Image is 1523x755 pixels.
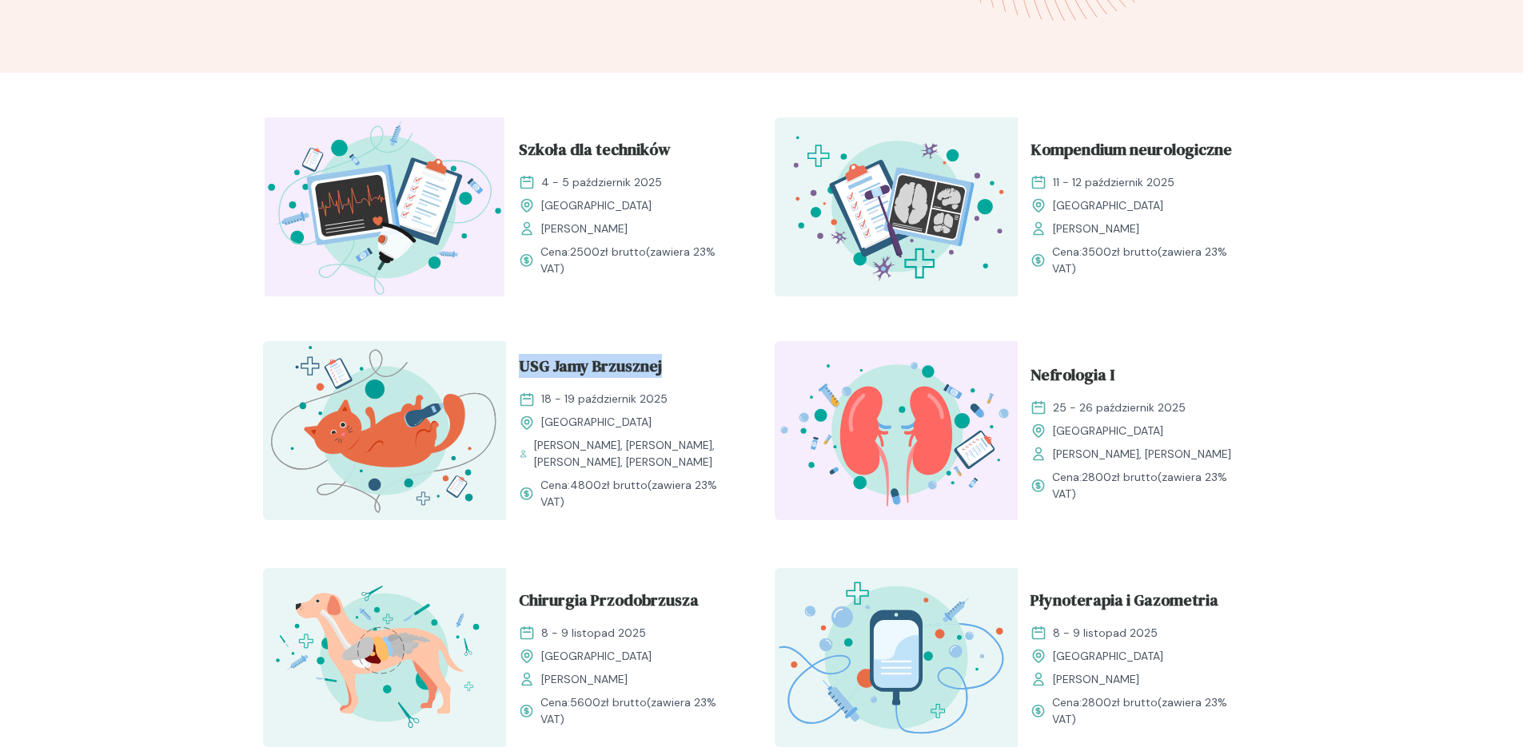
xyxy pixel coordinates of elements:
span: [PERSON_NAME] [541,221,628,237]
span: Szkoła dla techników [519,137,671,168]
a: Nefrologia I [1031,363,1248,393]
span: Płynoterapia i Gazometria [1031,588,1218,618]
span: Kompendium neurologiczne [1031,137,1232,168]
span: 4 - 5 październik 2025 [541,174,662,191]
span: [GEOGRAPHIC_DATA] [1053,648,1163,665]
a: Kompendium neurologiczne [1031,137,1248,168]
span: [GEOGRAPHIC_DATA] [1053,197,1163,214]
span: [PERSON_NAME], [PERSON_NAME] [1053,446,1231,463]
span: Nefrologia I [1031,363,1114,393]
a: Płynoterapia i Gazometria [1031,588,1248,618]
span: [PERSON_NAME] [1053,221,1139,237]
img: Zpay8B5LeNNTxNg0_P%C5%82ynoterapia_T.svg [775,568,1018,747]
span: Cena: (zawiera 23% VAT) [1052,694,1248,728]
a: Chirurgia Przodobrzusza [519,588,736,618]
span: 11 - 12 październik 2025 [1053,174,1174,191]
span: Cena: (zawiera 23% VAT) [1052,469,1248,503]
span: [GEOGRAPHIC_DATA] [541,648,652,665]
img: ZpbG_h5LeNNTxNnP_USG_JB_T.svg [263,341,506,520]
span: 18 - 19 październik 2025 [541,391,668,407]
span: 8 - 9 listopad 2025 [1053,625,1158,642]
img: ZpbG-B5LeNNTxNnI_ChiruJB_T.svg [263,568,506,747]
span: 3500 zł brutto [1082,244,1158,259]
span: 8 - 9 listopad 2025 [541,625,646,642]
span: Cena: (zawiera 23% VAT) [540,477,736,511]
span: Cena: (zawiera 23% VAT) [1052,244,1248,277]
span: USG Jamy Brzusznej [519,354,662,384]
span: 5600 zł brutto [570,695,647,709]
span: [GEOGRAPHIC_DATA] [1053,423,1163,439]
span: 2800 zł brutto [1082,470,1158,484]
img: Z2B_FZbqstJ98k08_Technicy_T.svg [263,117,506,296]
span: [PERSON_NAME] [541,671,628,688]
span: 25 - 26 październik 2025 [1053,399,1186,416]
span: 2800 zł brutto [1082,695,1158,709]
span: 2500 zł brutto [570,244,646,259]
span: Cena: (zawiera 23% VAT) [540,244,736,277]
span: Cena: (zawiera 23% VAT) [540,694,736,728]
a: Szkoła dla techników [519,137,736,168]
span: 4800 zł brutto [570,478,648,492]
span: [PERSON_NAME] [1053,671,1139,688]
span: [PERSON_NAME], [PERSON_NAME], [PERSON_NAME], [PERSON_NAME] [534,437,736,471]
img: Z2B805bqstJ98kzs_Neuro_T.svg [775,117,1018,296]
span: [GEOGRAPHIC_DATA] [541,197,652,214]
img: ZpbSsR5LeNNTxNrh_Nefro_T.svg [775,341,1018,520]
span: [GEOGRAPHIC_DATA] [541,414,652,431]
span: Chirurgia Przodobrzusza [519,588,699,618]
a: USG Jamy Brzusznej [519,354,736,384]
